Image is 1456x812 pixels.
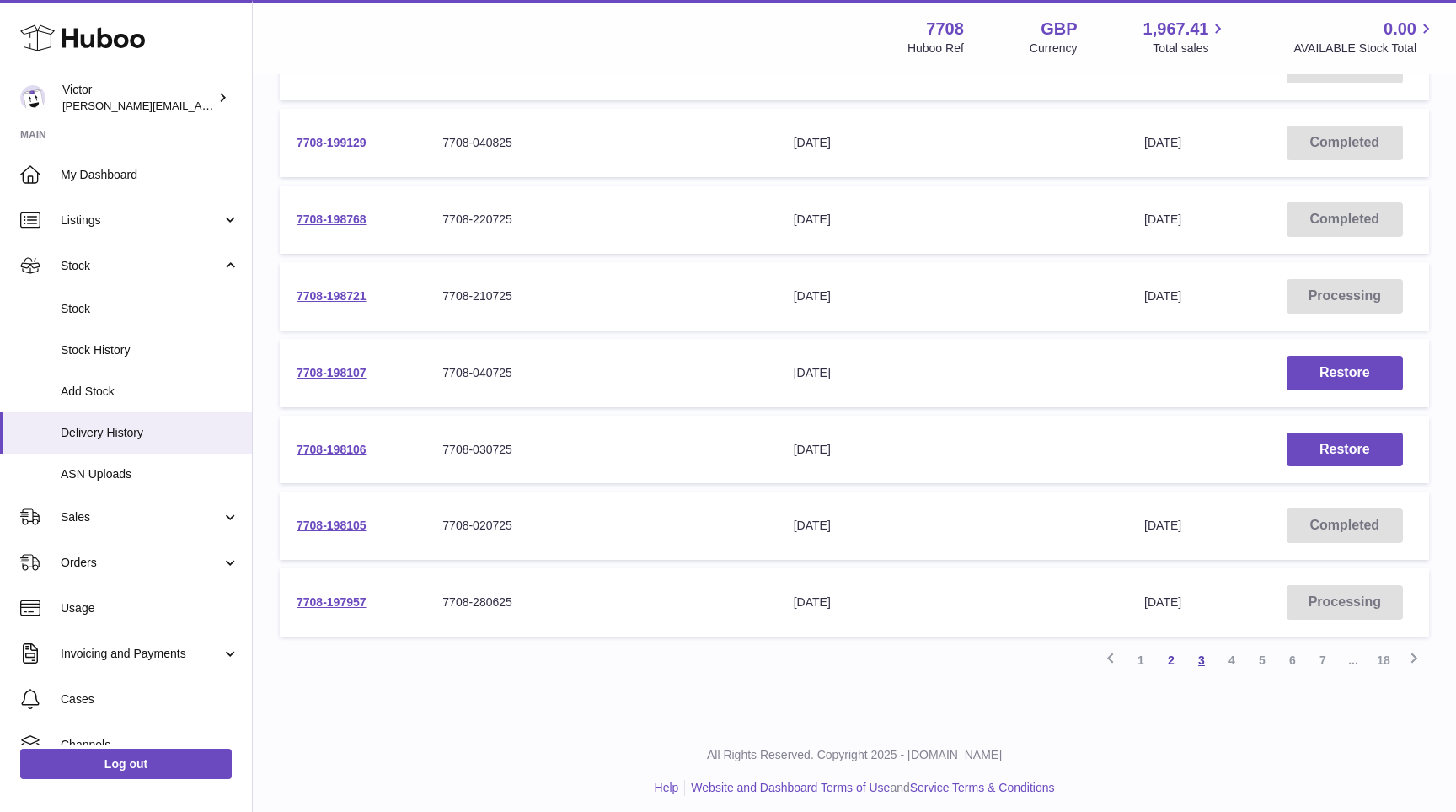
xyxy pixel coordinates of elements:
span: Stock History [61,342,239,358]
a: Help [655,781,679,794]
span: [DATE] [1144,519,1181,532]
span: Total sales [1153,40,1228,56]
a: 5 [1247,645,1277,675]
a: 6 [1277,645,1308,675]
li: and [685,780,1054,796]
span: 1,967.41 [1143,18,1209,40]
button: Restore [1287,433,1403,467]
a: 7708-198106 [297,443,367,456]
a: 4 [1217,645,1247,675]
div: [DATE] [794,288,1111,304]
a: 7708-198768 [297,212,367,226]
span: Stock [61,258,222,274]
div: 7708-040825 [442,135,759,151]
div: Victor [62,82,214,114]
span: Add Stock [61,384,239,400]
a: 7708-198105 [297,519,367,532]
div: 7708-030725 [442,442,759,458]
a: 7708-198107 [297,366,367,379]
a: Log out [20,749,232,779]
span: [PERSON_NAME][EMAIL_ADDRESS][DOMAIN_NAME] [62,99,338,112]
a: Service Terms & Conditions [910,781,1055,794]
a: 7708-198721 [297,289,367,303]
div: Huboo Ref [907,40,964,56]
div: 7708-040725 [442,365,759,381]
div: [DATE] [794,135,1111,151]
span: Listings [61,212,222,229]
span: Cases [61,691,239,707]
div: [DATE] [794,594,1111,610]
strong: GBP [1041,18,1077,40]
span: 0.00 [1384,18,1416,40]
span: Delivery History [61,425,239,441]
span: Invoicing and Payments [61,646,222,662]
div: Currency [1030,40,1078,56]
span: [DATE] [1144,595,1181,609]
a: 18 [1368,645,1399,675]
span: [DATE] [1144,289,1181,303]
a: 7708-199129 [297,136,367,149]
span: AVAILABLE Stock Total [1293,40,1436,56]
span: My Dashboard [61,167,239,183]
div: [DATE] [794,365,1111,381]
span: ASN Uploads [61,466,239,482]
strong: 7708 [926,18,964,40]
span: ... [1338,645,1368,675]
span: [DATE] [1144,136,1181,149]
p: All Rights Reserved. Copyright 2025 - [DOMAIN_NAME] [266,747,1443,763]
div: [DATE] [794,212,1111,228]
div: [DATE] [794,518,1111,534]
span: Orders [61,555,222,571]
div: [DATE] [794,442,1111,458]
div: 7708-020725 [442,518,759,534]
img: victor@erbology.co [20,85,45,110]
div: 7708-210725 [442,288,759,304]
span: [DATE] [1144,212,1181,226]
a: 2 [1156,645,1186,675]
span: Stock [61,301,239,317]
div: 7708-280625 [442,594,759,610]
span: Sales [61,509,222,525]
button: Restore [1287,356,1403,390]
a: 0.00 AVAILABLE Stock Total [1293,18,1436,56]
a: 3 [1186,645,1217,675]
a: 7 [1308,645,1338,675]
a: Website and Dashboard Terms of Use [691,781,890,794]
span: Channels [61,737,239,753]
a: 1,967.41 Total sales [1143,18,1228,56]
div: 7708-220725 [442,212,759,228]
a: 1 [1126,645,1156,675]
a: 7708-197957 [297,595,367,609]
span: Usage [61,600,239,616]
